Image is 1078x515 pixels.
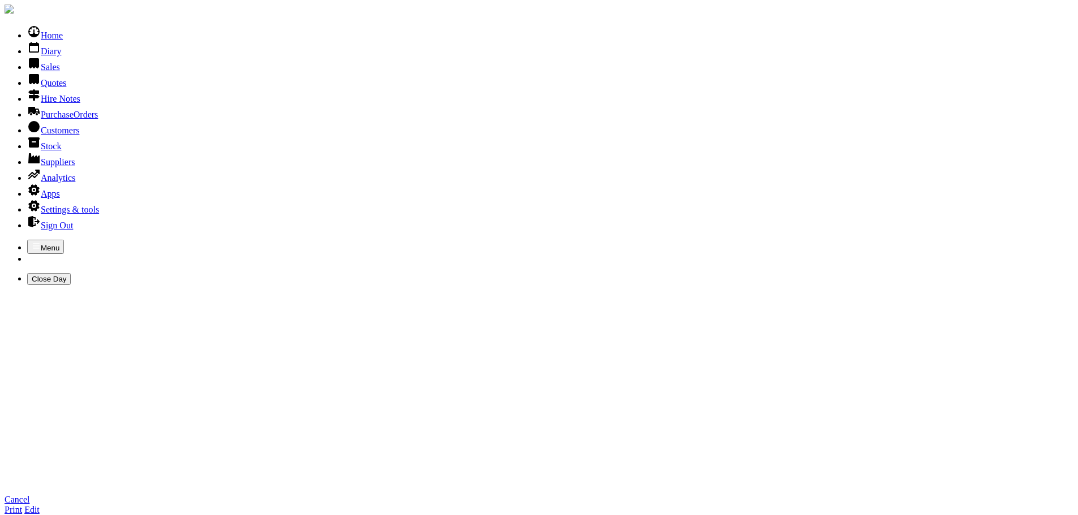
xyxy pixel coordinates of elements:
a: Customers [27,125,79,135]
a: Hire Notes [27,94,80,103]
a: Diary [27,46,61,56]
a: Analytics [27,173,75,183]
img: companylogo.jpg [5,5,14,14]
li: Sales [27,57,1073,72]
li: Suppliers [27,152,1073,167]
a: Suppliers [27,157,75,167]
a: Edit [24,505,40,514]
a: PurchaseOrders [27,110,98,119]
a: Home [27,31,63,40]
a: Apps [27,189,60,198]
button: Menu [27,240,64,254]
button: Close Day [27,273,71,285]
a: Sales [27,62,60,72]
li: Hire Notes [27,88,1073,104]
a: Sign Out [27,220,73,230]
a: Quotes [27,78,66,88]
a: Print [5,505,22,514]
a: Stock [27,141,61,151]
li: Stock [27,136,1073,152]
a: Settings & tools [27,205,99,214]
a: Cancel [5,495,29,504]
